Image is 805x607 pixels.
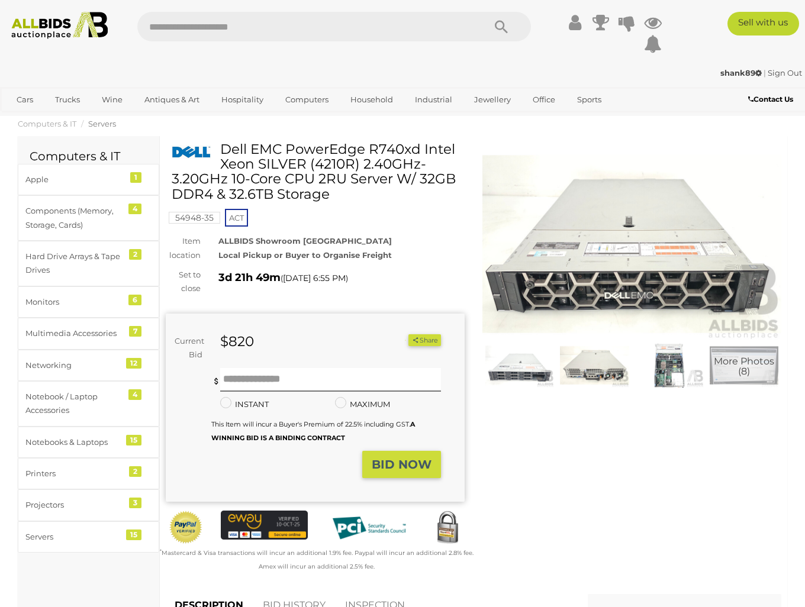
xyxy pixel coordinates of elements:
[25,390,123,418] div: Notebook / Laptop Accessories
[126,529,141,540] div: 15
[768,68,802,78] a: Sign Out
[407,90,460,109] a: Industrial
[18,381,159,427] a: Notebook / Laptop Accessories 4
[225,209,248,227] span: ACT
[126,435,141,445] div: 15
[18,489,159,521] a: Projectors 3
[47,90,88,109] a: Trucks
[326,511,413,545] img: PCI DSS compliant
[720,68,762,78] strong: shank89
[472,12,531,41] button: Search
[25,498,123,512] div: Projectors
[372,457,432,472] strong: BID NOW
[172,145,211,160] img: Dell EMC PowerEdge R740xd Intel Xeon SILVER (4210R) 2.40GHz-3.20GHz 10-Core CPU 2RU Server W/ 32G...
[727,12,799,35] a: Sell with us
[157,234,210,262] div: Item location
[525,90,563,109] a: Office
[748,93,796,106] a: Contact Us
[126,358,141,369] div: 12
[283,273,346,283] span: [DATE] 6:55 PM
[88,119,116,128] a: Servers
[18,350,159,381] a: Networking 12
[408,334,441,347] button: Share
[18,318,159,349] a: Multimedia Accessories 7
[220,398,269,411] label: INSTANT
[166,334,211,362] div: Current Bid
[343,90,401,109] a: Household
[569,90,609,109] a: Sports
[25,295,123,309] div: Monitors
[281,273,348,283] span: ( )
[169,213,220,222] a: 54948-35
[714,356,774,377] span: More Photos (8)
[466,90,519,109] a: Jewellery
[18,427,159,458] a: Notebooks & Laptops 15
[710,343,778,388] img: Dell EMC PowerEdge R740xd Intel Xeon SILVER (4210R) 2.40GHz-3.20GHz 10-Core CPU 2RU Server W/ 32G...
[128,295,141,305] div: 6
[6,12,113,39] img: Allbids.com.au
[220,333,254,350] strong: $820
[169,511,203,544] img: Official PayPal Seal
[710,343,778,388] a: More Photos(8)
[18,119,76,128] a: Computers & IT
[395,334,407,346] li: Unwatch this item
[218,250,392,260] strong: Local Pickup or Buyer to Organise Freight
[25,530,123,544] div: Servers
[560,343,629,388] img: Dell EMC PowerEdge R740xd Intel Xeon SILVER (4210R) 2.40GHz-3.20GHz 10-Core CPU 2RU Server W/ 32G...
[748,95,793,104] b: Contact Us
[221,511,308,540] img: eWAY Payment Gateway
[362,451,441,479] button: BID NOW
[482,148,781,340] img: Dell EMC PowerEdge R740xd Intel Xeon SILVER (4210R) 2.40GHz-3.20GHz 10-Core CPU 2RU Server W/ 32G...
[18,164,159,195] a: Apple 1
[129,466,141,477] div: 2
[430,511,465,545] img: Secured by Rapid SSL
[278,90,336,109] a: Computers
[25,204,123,232] div: Components (Memory, Storage, Cards)
[25,467,123,480] div: Printers
[130,172,141,183] div: 1
[18,195,159,241] a: Components (Memory, Storage, Cards) 4
[635,343,704,388] img: Dell EMC PowerEdge R740xd Intel Xeon SILVER (4210R) 2.40GHz-3.20GHz 10-Core CPU 2RU Server W/ 32G...
[485,343,554,388] img: Dell EMC PowerEdge R740xd Intel Xeon SILVER (4210R) 2.40GHz-3.20GHz 10-Core CPU 2RU Server W/ 32G...
[18,458,159,489] a: Printers 2
[172,142,462,202] h1: Dell EMC PowerEdge R740xd Intel Xeon SILVER (4210R) 2.40GHz-3.20GHz 10-Core CPU 2RU Server W/ 32G...
[94,90,130,109] a: Wine
[129,249,141,260] div: 2
[18,241,159,286] a: Hard Drive Arrays & Tape Drives 2
[25,359,123,372] div: Networking
[25,435,123,449] div: Notebooks & Laptops
[25,250,123,277] div: Hard Drive Arrays & Tape Drives
[218,236,392,246] strong: ALLBIDS Showroom [GEOGRAPHIC_DATA]
[9,109,108,129] a: [GEOGRAPHIC_DATA]
[169,212,220,224] mark: 54948-35
[160,549,474,570] small: Mastercard & Visa transactions will incur an additional 1.9% fee. Paypal will incur an additional...
[214,90,271,109] a: Hospitality
[218,271,281,284] strong: 3d 21h 49m
[128,389,141,400] div: 4
[9,90,41,109] a: Cars
[764,68,766,78] span: |
[129,326,141,337] div: 7
[720,68,764,78] a: shank89
[18,521,159,553] a: Servers 15
[25,173,123,186] div: Apple
[335,398,390,411] label: MAXIMUM
[211,420,415,442] small: This Item will incur a Buyer's Premium of 22.5% including GST.
[157,268,210,296] div: Set to close
[30,150,147,163] h2: Computers & IT
[129,498,141,508] div: 3
[137,90,207,109] a: Antiques & Art
[128,204,141,214] div: 4
[25,327,123,340] div: Multimedia Accessories
[18,286,159,318] a: Monitors 6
